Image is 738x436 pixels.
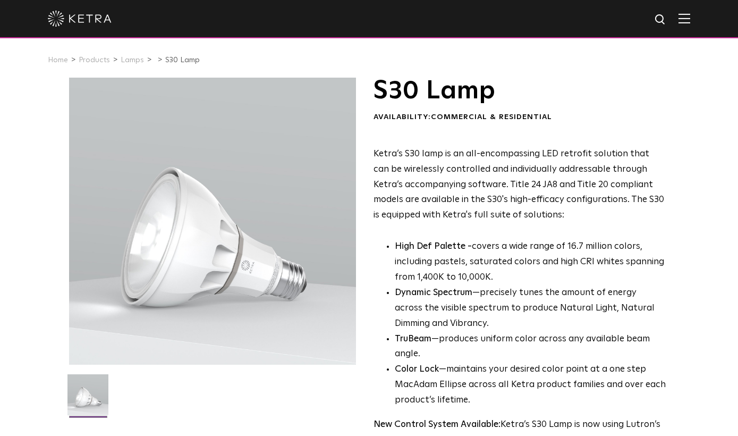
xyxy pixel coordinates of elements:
strong: TruBeam [395,334,431,343]
li: —maintains your desired color point at a one step MacAdam Ellipse across all Ketra product famili... [395,362,666,408]
li: —precisely tunes the amount of energy across the visible spectrum to produce Natural Light, Natur... [395,286,666,332]
span: Commercial & Residential [431,113,552,121]
img: search icon [654,13,667,27]
strong: Color Lock [395,365,439,374]
span: Ketra’s S30 lamp is an all-encompassing LED retrofit solution that can be wirelessly controlled a... [374,149,664,220]
a: Products [79,56,110,64]
strong: Dynamic Spectrum [395,288,472,297]
a: Lamps [121,56,144,64]
img: ketra-logo-2019-white [48,11,112,27]
strong: High Def Palette - [395,242,472,251]
div: Availability: [374,112,666,123]
h1: S30 Lamp [374,78,666,104]
img: Hamburger%20Nav.svg [678,13,690,23]
img: S30-Lamp-Edison-2021-Web-Square [67,374,108,423]
li: —produces uniform color across any available beam angle. [395,332,666,363]
p: covers a wide range of 16.7 million colors, including pastels, saturated colors and high CRI whit... [395,239,666,286]
strong: New Control System Available: [374,420,501,429]
a: S30 Lamp [165,56,200,64]
a: Home [48,56,68,64]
